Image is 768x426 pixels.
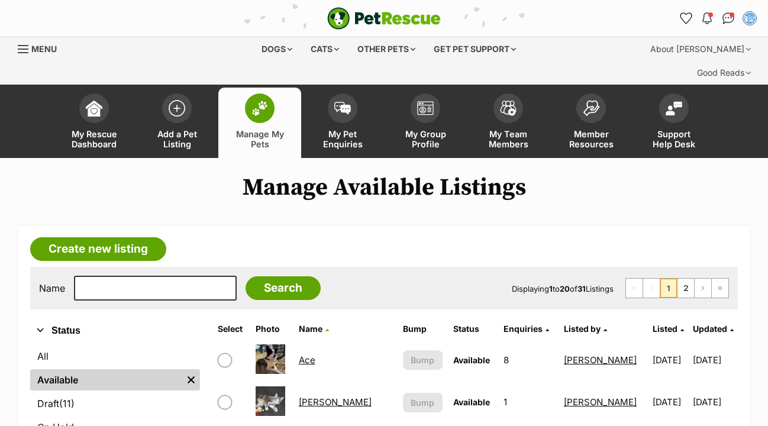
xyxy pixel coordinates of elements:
[564,396,637,408] a: [PERSON_NAME]
[626,279,643,298] span: First page
[499,340,557,380] td: 8
[316,129,369,149] span: My Pet Enquiries
[403,350,443,370] button: Bump
[384,88,467,158] a: My Group Profile
[246,276,321,300] input: Search
[693,324,734,334] a: Updated
[31,44,57,54] span: Menu
[564,129,618,149] span: Member Resources
[676,9,695,28] a: Favourites
[642,37,759,61] div: About [PERSON_NAME]
[643,279,660,298] span: Previous page
[399,129,452,149] span: My Group Profile
[299,396,372,408] a: [PERSON_NAME]
[301,88,384,158] a: My Pet Enquiries
[251,101,268,116] img: manage-my-pets-icon-02211641906a0b7f246fdf0571729dbe1e7629f14944591b6c1af311fb30b64b.svg
[417,101,434,115] img: group-profile-icon-3fa3cf56718a62981997c0bc7e787c4b2cf8bcc04b72c1350f741eb67cf2f40e.svg
[299,324,329,334] a: Name
[482,129,535,149] span: My Team Members
[744,12,756,24] img: susan bullen profile pic
[233,129,286,149] span: Manage My Pets
[453,397,490,407] span: Available
[550,88,633,158] a: Member Resources
[39,283,65,293] label: Name
[583,100,599,116] img: member-resources-icon-8e73f808a243e03378d46382f2149f9095a855e16c252ad45f914b54edf8863c.svg
[512,284,614,293] span: Displaying to of Listings
[504,324,549,334] a: Enquiries
[18,37,65,59] a: Menu
[653,324,677,334] span: Listed
[334,102,351,115] img: pet-enquiries-icon-7e3ad2cf08bfb03b45e93fb7055b45f3efa6380592205ae92323e6603595dc1f.svg
[676,9,759,28] ul: Account quick links
[251,319,293,338] th: Photo
[403,393,443,412] button: Bump
[182,369,200,390] a: Remove filter
[30,393,200,414] a: Draft
[564,354,637,366] a: [PERSON_NAME]
[712,279,728,298] a: Last page
[327,7,441,30] img: logo-e224e6f780fb5917bec1dbf3a21bbac754714ae5b6737aabdf751b685950b380.svg
[648,340,692,380] td: [DATE]
[564,324,607,334] a: Listed by
[549,284,553,293] strong: 1
[218,88,301,158] a: Manage My Pets
[722,12,735,24] img: chat-41dd97257d64d25036548639549fe6c8038ab92f7586957e7f3b1b290dea8141.svg
[327,7,441,30] a: PetRescue
[625,278,729,298] nav: Pagination
[695,279,711,298] a: Next page
[349,37,424,61] div: Other pets
[411,354,434,366] span: Bump
[693,340,737,380] td: [DATE]
[467,88,550,158] a: My Team Members
[500,101,517,116] img: team-members-icon-5396bd8760b3fe7c0b43da4ab00e1e3bb1a5d9ba89233759b79545d2d3fc5d0d.svg
[647,129,701,149] span: Support Help Desk
[30,323,200,338] button: Status
[253,37,301,61] div: Dogs
[577,284,586,293] strong: 31
[740,9,759,28] button: My account
[425,37,524,61] div: Get pet support
[30,237,166,261] a: Create new listing
[693,382,737,422] td: [DATE]
[67,129,121,149] span: My Rescue Dashboard
[299,324,322,334] span: Name
[677,279,694,298] a: Page 2
[135,88,218,158] a: Add a Pet Listing
[504,324,543,334] span: translation missing: en.admin.listings.index.attributes.enquiries
[299,354,315,366] a: Ace
[693,324,727,334] span: Updated
[30,346,200,367] a: All
[30,369,182,390] a: Available
[666,101,682,115] img: help-desk-icon-fdf02630f3aa405de69fd3d07c3f3aa587a6932b1a1747fa1d2bba05be0121f9.svg
[499,382,557,422] td: 1
[719,9,738,28] a: Conversations
[560,284,570,293] strong: 20
[453,355,490,365] span: Available
[689,61,759,85] div: Good Reads
[660,279,677,298] span: Page 1
[59,396,75,411] span: (11)
[213,319,250,338] th: Select
[86,100,102,117] img: dashboard-icon-eb2f2d2d3e046f16d808141f083e7271f6b2e854fb5c12c21221c1fb7104beca.svg
[302,37,347,61] div: Cats
[648,382,692,422] td: [DATE]
[53,88,135,158] a: My Rescue Dashboard
[411,396,434,409] span: Bump
[150,129,204,149] span: Add a Pet Listing
[564,324,601,334] span: Listed by
[698,9,717,28] button: Notifications
[633,88,715,158] a: Support Help Desk
[702,12,712,24] img: notifications-46538b983faf8c2785f20acdc204bb7945ddae34d4c08c2a6579f10ce5e182be.svg
[398,319,447,338] th: Bump
[653,324,684,334] a: Listed
[169,100,185,117] img: add-pet-listing-icon-0afa8454b4691262ce3f59096e99ab1cd57d4a30225e0717b998d2c9b9846f56.svg
[448,319,498,338] th: Status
